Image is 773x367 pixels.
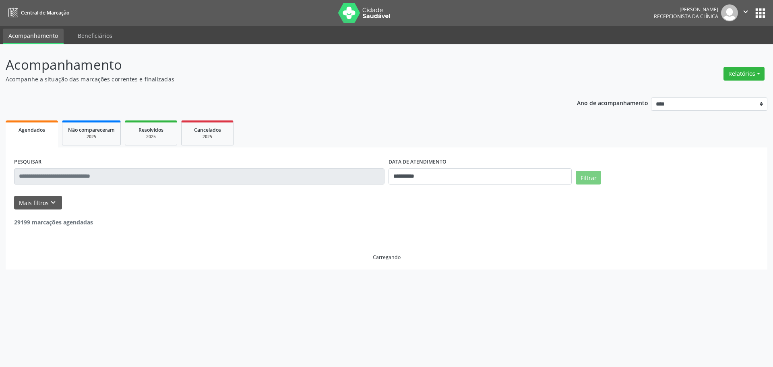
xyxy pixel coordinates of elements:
div: Carregando [373,254,401,261]
div: [PERSON_NAME] [654,6,718,13]
span: Não compareceram [68,126,115,133]
i: keyboard_arrow_down [49,198,58,207]
button: Relatórios [723,67,765,81]
label: PESQUISAR [14,156,41,168]
span: Recepcionista da clínica [654,13,718,20]
div: 2025 [131,134,171,140]
img: img [721,4,738,21]
p: Acompanhamento [6,55,539,75]
span: Resolvidos [138,126,163,133]
i:  [741,7,750,16]
p: Ano de acompanhamento [577,97,648,108]
button:  [738,4,753,21]
span: Agendados [19,126,45,133]
button: Mais filtroskeyboard_arrow_down [14,196,62,210]
button: Filtrar [576,171,601,185]
a: Beneficiários [72,29,118,43]
span: Central de Marcação [21,9,69,16]
a: Acompanhamento [3,29,64,44]
div: 2025 [187,134,227,140]
p: Acompanhe a situação das marcações correntes e finalizadas [6,75,539,83]
strong: 29199 marcações agendadas [14,218,93,226]
span: Cancelados [194,126,221,133]
button: apps [753,6,767,20]
label: DATA DE ATENDIMENTO [389,156,446,168]
div: 2025 [68,134,115,140]
a: Central de Marcação [6,6,69,19]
